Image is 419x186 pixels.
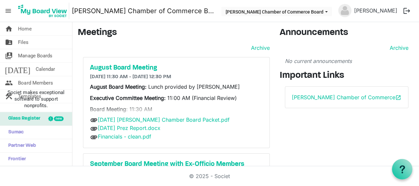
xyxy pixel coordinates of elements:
span: Partner Web [5,139,36,152]
span: Home [18,22,32,35]
a: Archive [248,44,270,52]
span: attachment [90,116,98,124]
span: Manage Boards [18,49,52,62]
button: Sherman Chamber of Commerce Board dropdownbutton [221,7,332,16]
p: : 11:30 AM [90,105,263,113]
a: [DATE] [PERSON_NAME] Chamber Board Packet.pdf [98,116,230,123]
a: August Board Meeting [90,64,263,72]
span: [DATE] [5,63,30,76]
h3: Important Links [280,70,414,81]
span: switch_account [5,49,13,62]
a: Financials - clean.pdf [98,133,151,140]
p: Lunch provided by [PERSON_NAME] [90,83,263,91]
span: attachment [90,125,98,133]
a: [PERSON_NAME] Chamber of Commerceopen_in_new [292,94,401,101]
a: © 2025 - Societ [189,173,230,179]
a: Archive [387,44,408,52]
a: September Board Meeting with Ex-Officio Members [90,160,263,168]
span: attachment [90,133,98,141]
a: [PERSON_NAME] [351,4,400,17]
a: [DATE] Prez Report.docx [98,125,160,131]
span: Sumac [5,126,24,139]
button: logout [400,4,414,18]
span: menu [2,5,14,17]
strong: Board Meeting [90,106,126,112]
span: open_in_new [395,95,401,101]
span: Frontier [5,153,26,166]
strong: Executive Committee Meeting: [90,95,166,101]
a: My Board View Logo [16,3,72,19]
span: people [5,76,13,89]
span: folder_shared [5,36,13,49]
span: Files [18,36,29,49]
img: no-profile-picture.svg [338,4,351,17]
p: No current announcements [285,57,409,65]
strong: August Board Meeting: [90,83,148,90]
h3: Meetings [78,27,270,39]
p: 11:00 AM (Financial Review) [90,94,263,102]
img: My Board View Logo [16,3,69,19]
div: new [54,116,64,121]
span: Board Members [18,76,53,89]
span: Societ makes exceptional software to support nonprofits. [3,89,69,109]
a: [PERSON_NAME] Chamber of Commerce Board [72,4,215,17]
span: home [5,22,13,35]
span: Glass Register [5,112,40,125]
h6: [DATE] 11:30 AM - [DATE] 12:30 PM [90,74,263,80]
span: Calendar [36,63,55,76]
h3: Announcements [280,27,414,39]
